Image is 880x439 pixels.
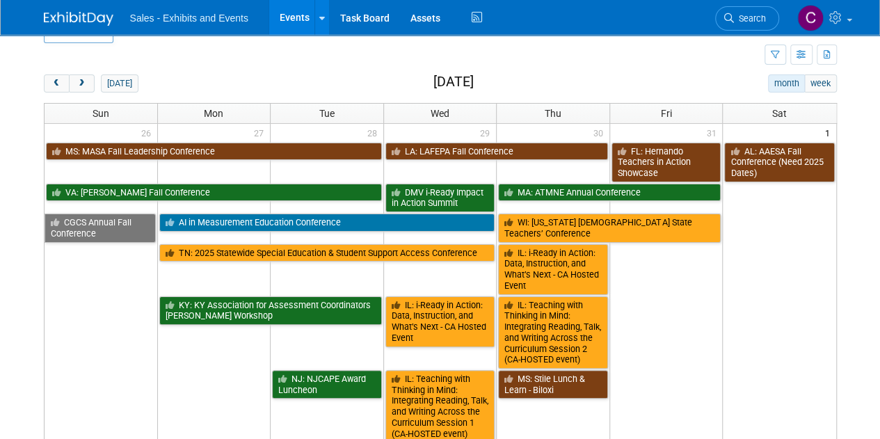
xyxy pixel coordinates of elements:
span: Sun [93,108,109,119]
a: IL: Teaching with Thinking in Mind: Integrating Reading, Talk, and Writing Across the Curriculum ... [498,296,608,369]
span: Wed [431,108,449,119]
span: Fri [661,108,672,119]
span: Tue [319,108,335,119]
span: 27 [253,124,270,141]
span: Search [734,13,766,24]
a: VA: [PERSON_NAME] Fall Conference [46,184,382,202]
a: FL: Hernando Teachers in Action Showcase [611,143,721,182]
a: LA: LAFEPA Fall Conference [385,143,608,161]
a: MS: MASA Fall Leadership Conference [46,143,382,161]
h2: [DATE] [433,74,473,90]
a: MA: ATMNE Annual Conference [498,184,721,202]
img: Christine Lurz [797,5,824,31]
span: Sat [772,108,787,119]
a: NJ: NJCAPE Award Luncheon [272,370,382,399]
a: IL: i-Ready in Action: Data, Instruction, and What’s Next - CA Hosted Event [498,244,608,295]
button: [DATE] [101,74,138,93]
a: Search [715,6,779,31]
a: MS: Stile Lunch & Learn - Biloxi [498,370,608,399]
span: 29 [479,124,496,141]
button: week [804,74,836,93]
a: CGCS Annual Fall Conference [45,214,156,242]
a: WI: [US_STATE] [DEMOGRAPHIC_DATA] State Teachers’ Conference [498,214,721,242]
span: 30 [592,124,609,141]
span: Thu [545,108,561,119]
span: Sales - Exhibits and Events [130,13,248,24]
a: AL: AAESA Fall Conference (Need 2025 Dates) [724,143,834,182]
a: TN: 2025 Statewide Special Education & Student Support Access Conference [159,244,495,262]
a: DMV i-Ready Impact in Action Summit [385,184,495,212]
span: 1 [824,124,836,141]
span: 31 [705,124,722,141]
span: Mon [204,108,223,119]
button: next [69,74,95,93]
a: KY: KY Association for Assessment Coordinators [PERSON_NAME] Workshop [159,296,382,325]
a: IL: i-Ready in Action: Data, Instruction, and What’s Next - CA Hosted Event [385,296,495,347]
a: AI in Measurement Education Conference [159,214,495,232]
span: 26 [140,124,157,141]
button: prev [44,74,70,93]
button: month [768,74,805,93]
img: ExhibitDay [44,12,113,26]
span: 28 [366,124,383,141]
